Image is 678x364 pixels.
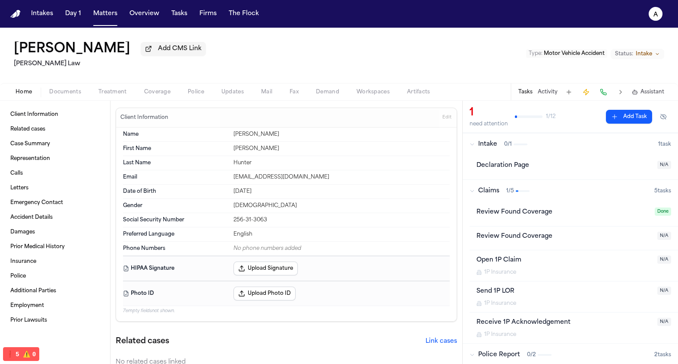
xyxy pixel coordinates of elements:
div: [EMAIL_ADDRESS][DOMAIN_NAME] [233,174,450,181]
a: Home [10,10,21,18]
a: Additional Parties [7,284,103,298]
button: The Flock [225,6,262,22]
div: Receive 1P Acknowledgement [476,318,652,328]
button: Create Immediate Task [580,86,592,98]
span: 1 / 5 [506,188,514,195]
span: Demand [316,89,339,96]
button: Add Task [606,110,652,124]
dt: Date of Birth [123,188,228,195]
a: Accident Details [7,211,103,224]
img: Finch Logo [10,10,21,18]
button: Make a Call [597,86,609,98]
button: Tasks [518,89,533,96]
span: 1P Insurance [484,331,516,338]
span: Intake [478,140,497,149]
span: Artifacts [407,89,430,96]
button: Hide completed tasks (⌘⇧H) [656,110,671,124]
button: Edit matter name [14,42,130,57]
span: Workspaces [356,89,390,96]
span: N/A [657,318,671,326]
a: Calls [7,166,103,180]
div: [PERSON_NAME] [233,131,450,138]
dt: Name [123,131,228,138]
div: 1 [470,106,508,120]
dt: First Name [123,145,228,152]
span: Treatment [98,89,127,96]
button: Add Task [563,86,575,98]
dt: Email [123,174,228,181]
a: Police [7,269,103,283]
span: Home [16,89,32,96]
dt: Photo ID [123,287,228,300]
a: Client Information [7,108,103,121]
span: 0 / 2 [527,351,536,358]
div: Open task: Declaration Page [470,156,678,179]
span: N/A [657,161,671,169]
button: Activity [538,89,558,96]
div: Open 1P Claim [476,255,652,265]
div: Open task: Receive 1P Acknowledgement [470,313,678,343]
span: Claims [478,187,499,195]
a: Insurance [7,255,103,268]
button: Firms [196,6,220,22]
span: Mail [261,89,272,96]
span: Motor Vehicle Accident [544,51,605,56]
div: Open task: Review Found Coverage [470,227,678,251]
button: Day 1 [62,6,85,22]
span: Updates [221,89,244,96]
p: 7 empty fields not shown. [123,308,450,314]
div: Declaration Page [476,161,652,171]
div: Open task: Review Found Coverage [470,202,678,227]
dt: Preferred Language [123,231,228,238]
span: Type : [529,51,542,56]
button: Upload Photo ID [233,287,296,300]
div: [DEMOGRAPHIC_DATA] [233,202,450,209]
a: Damages [7,225,103,239]
span: Status: [615,51,633,57]
a: Letters [7,181,103,195]
span: Assistant [640,89,664,96]
button: Assistant [632,89,664,96]
dt: Social Security Number [123,217,228,224]
button: Tasks [168,6,191,22]
div: [DATE] [233,188,450,195]
dt: HIPAA Signature [123,262,228,275]
button: Link cases [426,337,457,346]
h1: [PERSON_NAME] [14,42,130,57]
h3: Client Information [119,114,170,121]
div: Send 1P LOR [476,287,652,297]
div: Open task: Send 1P LOR [470,281,678,313]
div: need attention [470,121,508,128]
button: Add CMS Link [141,42,206,56]
a: Representation [7,152,103,166]
div: [PERSON_NAME] [233,145,450,152]
span: N/A [657,255,671,264]
span: Done [655,208,671,216]
span: Intake [636,51,652,57]
a: Prior Lawsuits [7,313,103,327]
div: Review Found Coverage [476,208,650,217]
button: Change status from Intake [611,49,664,59]
span: Fax [290,89,299,96]
button: Intake0/11task [463,133,678,156]
h2: [PERSON_NAME] Law [14,59,206,69]
a: Overview [126,6,163,22]
div: No phone numbers added [233,245,450,252]
span: 1P Insurance [484,269,516,276]
span: N/A [657,232,671,240]
button: Claims1/55tasks [463,180,678,202]
a: Prior Medical History [7,240,103,254]
a: Emergency Contact [7,196,103,210]
button: Intakes [28,6,57,22]
a: Matters [90,6,121,22]
span: N/A [657,287,671,295]
span: Phone Numbers [123,245,165,252]
div: Open task: Open 1P Claim [470,250,678,281]
dt: Gender [123,202,228,209]
span: Coverage [144,89,170,96]
span: 1 task [658,141,671,148]
div: 256-31-3063 [233,217,450,224]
